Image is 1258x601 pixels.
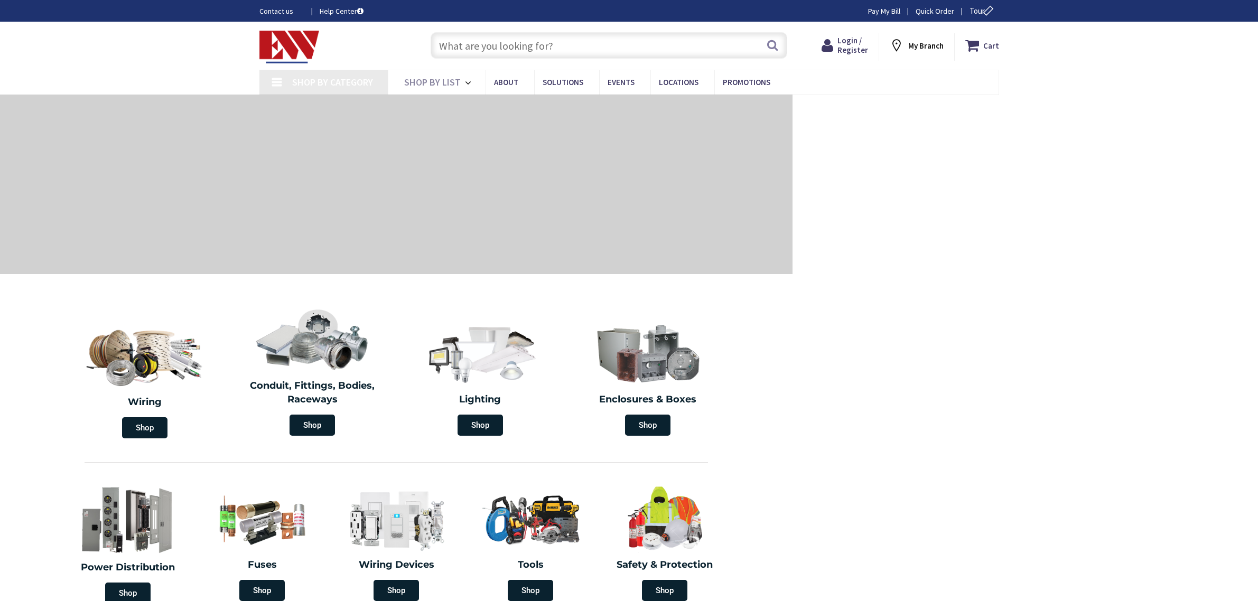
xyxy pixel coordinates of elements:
span: Shop [239,580,285,601]
h2: Enclosures & Boxes [572,393,724,407]
span: Shop [374,580,419,601]
span: Shop [642,580,687,601]
span: Shop [508,580,553,601]
h2: Power Distribution [66,561,190,575]
span: Solutions [543,77,583,87]
input: What are you looking for? [431,32,787,59]
h2: Tools [471,558,590,572]
span: Locations [659,77,698,87]
h2: Lighting [404,393,556,407]
h2: Wiring Devices [337,558,455,572]
a: Contact us [259,6,303,16]
a: Lighting Shop [399,317,562,441]
h2: Fuses [203,558,321,572]
a: Conduit, Fittings, Bodies, Raceways Shop [231,303,394,441]
a: Enclosures & Boxes Shop [567,317,730,441]
span: Shop By Category [292,76,373,88]
a: Login / Register [822,36,868,55]
span: Shop [458,415,503,436]
h2: Conduit, Fittings, Bodies, Raceways [237,379,389,406]
strong: My Branch [908,41,944,51]
span: Shop By List [404,76,461,88]
h2: Wiring [66,396,223,409]
a: Pay My Bill [868,6,900,16]
a: Cart [965,36,999,55]
a: Wiring Shop [61,317,229,444]
span: Shop [625,415,670,436]
span: Events [608,77,635,87]
a: Help Center [320,6,364,16]
span: Tour [970,6,996,16]
span: About [494,77,518,87]
span: Shop [290,415,335,436]
span: Shop [122,417,167,438]
div: My Branch [889,36,944,55]
span: Promotions [723,77,770,87]
span: Login / Register [837,35,868,55]
h2: Safety & Protection [605,558,724,572]
strong: Cart [983,36,999,55]
img: Electrical Wholesalers, Inc. [259,31,320,63]
a: Quick Order [916,6,954,16]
